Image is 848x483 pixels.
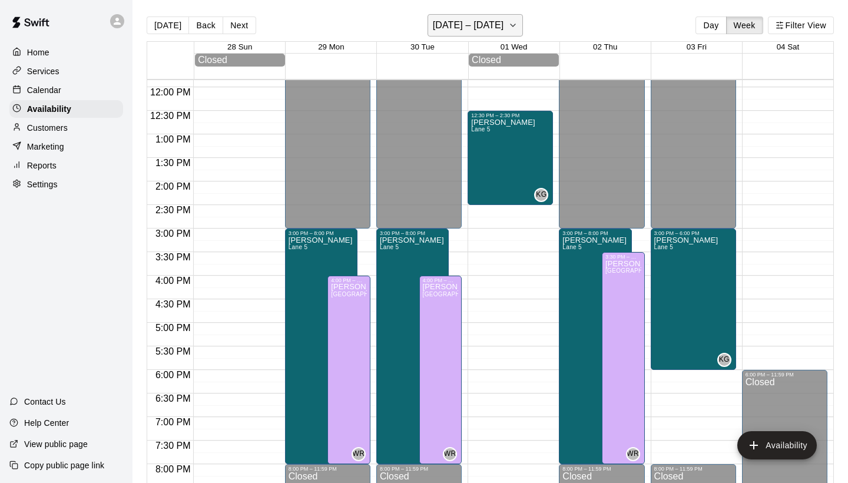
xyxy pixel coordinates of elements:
[318,42,344,51] button: 29 Mon
[153,252,194,262] span: 3:30 PM
[153,323,194,333] span: 5:00 PM
[376,229,449,464] div: 3:00 PM – 8:00 PM: Available
[285,229,357,464] div: 3:00 PM – 8:00 PM: Available
[380,244,399,250] span: Lane 5
[443,447,457,461] div: Wayne Rainer
[9,157,123,174] a: Reports
[153,346,194,356] span: 5:30 PM
[153,393,194,403] span: 6:30 PM
[562,466,641,472] div: 8:00 PM – 11:59 PM
[27,122,68,134] p: Customers
[536,189,546,201] span: KG
[153,464,194,474] span: 8:00 PM
[9,100,123,118] a: Availability
[227,42,252,51] button: 28 Sun
[289,244,308,250] span: Lane 5
[695,16,726,34] button: Day
[593,42,617,51] button: 02 Thu
[654,244,674,250] span: Lane 5
[153,134,194,144] span: 1:00 PM
[353,448,365,460] span: WR
[27,84,61,96] p: Calendar
[9,176,123,193] a: Settings
[153,158,194,168] span: 1:30 PM
[24,396,66,408] p: Contact Us
[153,299,194,309] span: 4:30 PM
[471,113,549,118] div: 12:30 PM – 2:30 PM
[327,276,370,464] div: 4:00 PM – 8:00 PM: Available
[562,244,582,250] span: Lane 5
[768,16,834,34] button: Filter View
[223,16,256,34] button: Next
[147,87,193,97] span: 12:00 PM
[501,42,528,51] button: 01 Wed
[471,126,491,133] span: Lane 5
[726,16,763,34] button: Week
[289,230,354,236] div: 3:00 PM – 8:00 PM
[27,65,59,77] p: Services
[153,441,194,451] span: 7:30 PM
[687,42,707,51] button: 03 Fri
[188,16,223,34] button: Back
[147,111,193,121] span: 12:30 PM
[198,55,282,65] div: Closed
[153,229,194,239] span: 3:00 PM
[9,119,123,137] a: Customers
[562,230,628,236] div: 3:00 PM – 8:00 PM
[428,14,524,37] button: [DATE] – [DATE]
[380,466,458,472] div: 8:00 PM – 11:59 PM
[27,47,49,58] p: Home
[289,466,367,472] div: 8:00 PM – 11:59 PM
[153,181,194,191] span: 2:00 PM
[433,17,504,34] h6: [DATE] – [DATE]
[719,354,730,366] span: KG
[9,81,123,99] a: Calendar
[9,138,123,156] a: Marketing
[468,111,553,205] div: 12:30 PM – 2:30 PM: Available
[472,55,556,65] div: Closed
[626,447,640,461] div: Wayne Rainer
[444,448,456,460] span: WR
[27,160,57,171] p: Reports
[605,267,713,274] span: [GEOGRAPHIC_DATA] (Pitching Only)
[410,42,435,51] button: 30 Tue
[651,229,736,370] div: 3:00 PM – 6:00 PM: Available
[153,276,194,286] span: 4:00 PM
[352,447,366,461] div: Wayne Rainer
[24,459,104,471] p: Copy public page link
[737,431,817,459] button: add
[423,277,459,283] div: 4:00 PM – 8:00 PM
[331,291,439,297] span: [GEOGRAPHIC_DATA] (Pitching Only)
[627,448,639,460] span: WR
[9,44,123,61] a: Home
[27,141,64,153] p: Marketing
[153,205,194,215] span: 2:30 PM
[419,276,462,464] div: 4:00 PM – 8:00 PM: Available
[654,230,733,236] div: 3:00 PM – 6:00 PM
[777,42,800,51] button: 04 Sat
[534,188,548,202] div: Keeton Garret
[380,230,445,236] div: 3:00 PM – 8:00 PM
[746,372,824,378] div: 6:00 PM – 11:59 PM
[605,254,641,260] div: 3:30 PM – 8:00 PM
[27,103,71,115] p: Availability
[559,229,631,464] div: 3:00 PM – 8:00 PM: Available
[9,62,123,80] a: Services
[24,417,69,429] p: Help Center
[602,252,645,464] div: 3:30 PM – 8:00 PM: Available
[717,353,731,367] div: Keeton Garret
[153,417,194,427] span: 7:00 PM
